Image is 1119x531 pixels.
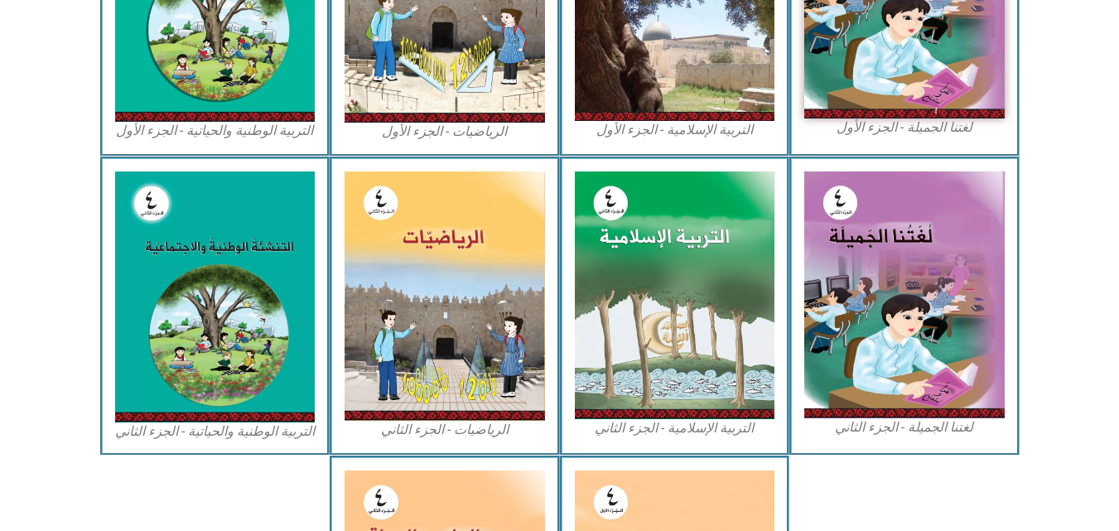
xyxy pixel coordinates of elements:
[804,118,1005,137] figcaption: لغتنا الجميلة - الجزء الأول​
[345,421,545,439] figcaption: الرياضيات - الجزء الثاني
[804,418,1005,437] figcaption: لغتنا الجميلة - الجزء الثاني
[345,123,545,141] figcaption: الرياضيات - الجزء الأول​
[575,121,775,139] figcaption: التربية الإسلامية - الجزء الأول
[575,419,775,437] figcaption: التربية الإسلامية - الجزء الثاني
[115,122,316,140] figcaption: التربية الوطنية والحياتية - الجزء الأول​
[115,422,316,441] figcaption: التربية الوطنية والحياتية - الجزء الثاني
